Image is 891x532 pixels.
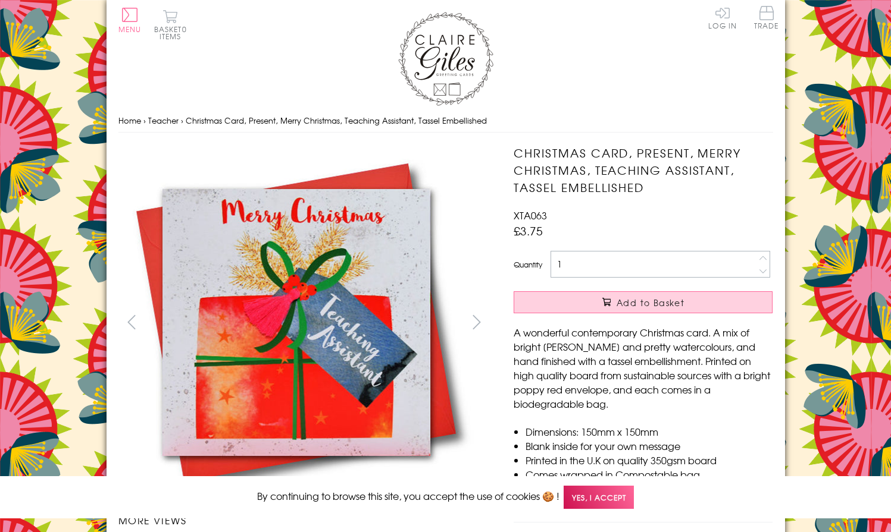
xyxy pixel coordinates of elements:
[526,467,773,481] li: Comes wrapped in Compostable bag
[514,259,542,270] label: Quantity
[118,513,490,527] h3: More views
[526,439,773,453] li: Blank inside for your own message
[526,453,773,467] li: Printed in the U.K on quality 350gsm board
[154,10,187,40] button: Basket0 items
[490,144,847,501] img: Christmas Card, Present, Merry Christmas, Teaching Assistant, Tassel Embellished
[118,115,141,126] a: Home
[526,424,773,439] li: Dimensions: 150mm x 150mm
[754,6,779,32] a: Trade
[514,144,773,196] h1: Christmas Card, Present, Merry Christmas, Teaching Assistant, Tassel Embellished
[398,12,493,106] img: Claire Giles Greetings Cards
[514,222,543,239] span: £3.75
[143,115,146,126] span: ›
[118,144,475,500] img: Christmas Card, Present, Merry Christmas, Teaching Assistant, Tassel Embellished
[118,109,773,133] nav: breadcrumbs
[463,309,490,335] button: next
[160,24,187,42] span: 0 items
[514,208,547,222] span: XTA063
[118,24,142,34] span: Menu
[181,115,183,126] span: ›
[564,486,634,509] span: Yes, I accept
[118,309,145,335] button: prev
[708,6,737,29] a: Log In
[186,115,487,126] span: Christmas Card, Present, Merry Christmas, Teaching Assistant, Tassel Embellished
[754,6,779,29] span: Trade
[514,291,773,313] button: Add to Basket
[617,297,684,309] span: Add to Basket
[148,115,179,126] a: Teacher
[514,325,773,411] p: A wonderful contemporary Christmas card. A mix of bright [PERSON_NAME] and pretty watercolours, a...
[118,8,142,33] button: Menu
